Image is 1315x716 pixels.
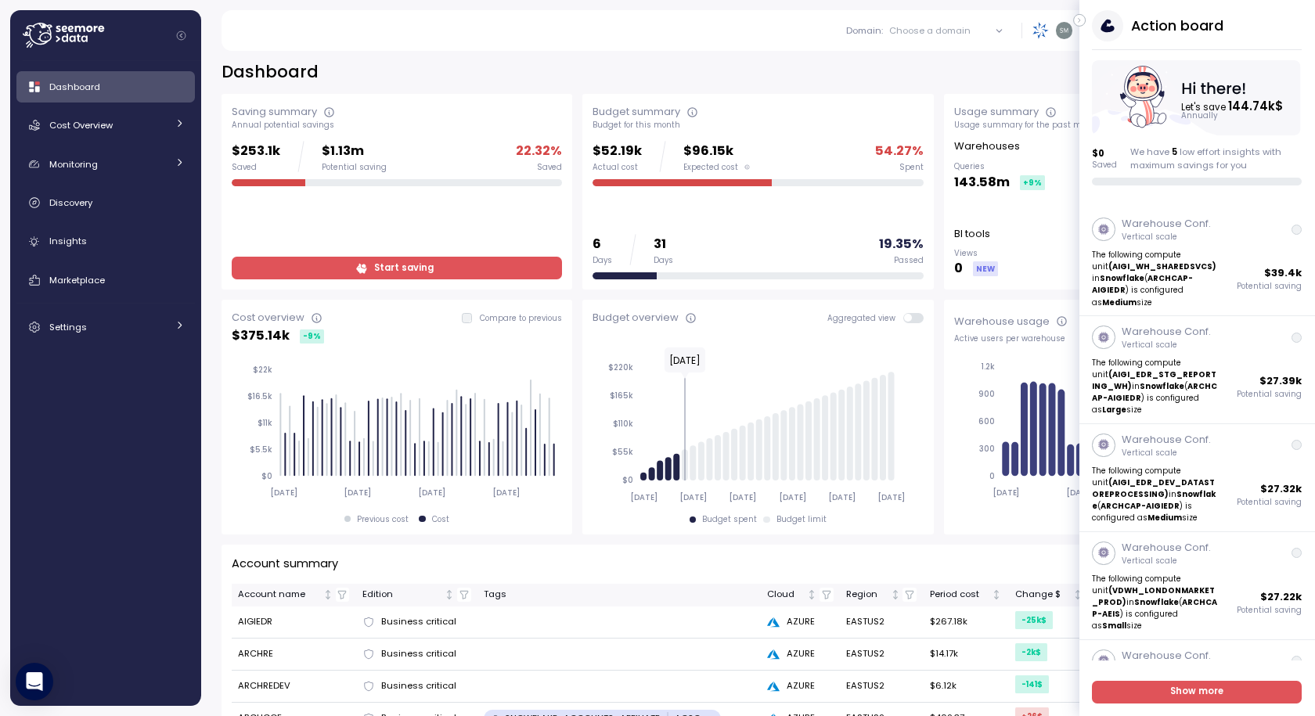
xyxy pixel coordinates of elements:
[516,141,562,162] p: 22.32 %
[1015,643,1047,661] div: -2k $
[49,81,100,93] span: Dashboard
[846,588,888,602] div: Region
[49,235,87,247] span: Insights
[923,584,1008,606] th: Period costNot sorted
[840,639,924,671] td: EASTUS2
[232,310,304,326] div: Cost overview
[1079,424,1315,532] a: Warehouse Conf.Vertical scaleThe following compute unit(AIGI_EDR_DEV_DATASTOREPROCESSING)inSnowfl...
[1093,381,1218,403] strong: ARCHCAP-AIGIEDR
[1122,216,1211,232] p: Warehouse Conf.
[1093,249,1219,308] p: The following compute unit in ( ) is configured as size
[1093,465,1219,524] p: The following compute unit in ( ) is configured as size
[1020,175,1045,190] div: +9 %
[1103,621,1127,631] strong: Small
[593,120,923,131] div: Budget for this month
[1122,556,1211,567] p: Vertical scale
[1260,373,1302,389] p: $ 27.39k
[608,362,633,372] tspan: $220k
[981,362,995,372] tspan: 1.2k
[899,162,924,173] div: Spent
[16,71,195,103] a: Dashboard
[1103,297,1137,308] strong: Medium
[16,226,195,257] a: Insights
[991,589,1002,600] div: Not sorted
[1072,589,1083,600] div: Not sorted
[300,329,324,344] div: -9 %
[1183,111,1220,121] text: Annually
[1122,232,1211,243] p: Vertical scale
[232,639,356,671] td: ARCHRE
[1122,340,1211,351] p: Vertical scale
[16,264,195,296] a: Marketplace
[1130,146,1302,171] div: We have low effort insights with maximum savings for you
[1093,489,1216,511] strong: Snowflake
[954,258,963,279] p: 0
[1261,589,1302,605] p: $ 27.22k
[923,606,1008,639] td: $267.18k
[954,120,1284,131] div: Usage summary for the past month
[954,161,1045,172] p: Queries
[702,514,757,525] div: Budget spent
[1183,98,1284,114] text: Let's save
[954,333,1284,344] div: Active users per warehouse
[610,390,633,401] tspan: $165k
[49,321,87,333] span: Settings
[923,639,1008,671] td: $14.17k
[418,488,445,498] tspan: [DATE]
[1101,273,1145,283] strong: Snowflake
[1122,540,1211,556] p: Warehouse Conf.
[1148,513,1183,523] strong: Medium
[761,584,840,606] th: CloudNot sorted
[344,488,372,498] tspan: [DATE]
[1101,501,1180,511] strong: ARCHCAP-AIGIEDR
[1056,22,1072,38] img: 8b38840e6dc05d7795a5b5428363ffcd
[1140,381,1185,391] strong: Snowflake
[1093,273,1194,295] strong: ARCHCAP-AIGIEDR
[879,234,924,255] p: 19.35 %
[954,139,1020,154] p: Warehouses
[612,447,633,457] tspan: $55k
[253,365,272,375] tspan: $22k
[1079,208,1315,316] a: Warehouse Conf.Vertical scaleThe following compute unit(AIGI_WH_SHAREDSVCS)inSnowflake(ARCHCAP-AI...
[381,679,456,693] span: Business critical
[1093,357,1219,416] p: The following compute unit in ( ) is configured as size
[1109,261,1217,272] strong: (AIGI_WH_SHAREDSVCS)
[669,354,701,367] text: [DATE]
[828,492,856,502] tspan: [DATE]
[1015,675,1049,693] div: -141 $
[978,416,995,426] tspan: 600
[250,444,272,455] tspan: $5.5k
[49,196,92,209] span: Discovery
[222,61,319,84] h2: Dashboard
[1015,588,1070,602] div: Change $
[683,162,738,173] span: Expected cost
[593,255,612,266] div: Days
[258,418,272,428] tspan: $11k
[954,248,998,259] p: Views
[923,671,1008,703] td: $6.12k
[954,314,1050,329] div: Warehouse usage
[593,141,642,162] p: $52.19k
[593,162,642,173] div: Actual cost
[232,584,356,606] th: Account nameNot sorted
[954,104,1039,120] div: Usage summary
[16,110,195,141] a: Cost Overview
[875,141,924,162] p: 54.27 %
[1093,585,1216,607] strong: (VDWH_LONDONMARKET_PROD)
[322,141,387,162] p: $1.13m
[767,647,834,661] div: AZURE
[381,615,456,629] span: Business critical
[890,589,901,600] div: Not sorted
[1238,281,1302,292] p: Potential saving
[1135,597,1180,607] strong: Snowflake
[1122,324,1211,340] p: Warehouse Conf.
[1015,611,1053,629] div: -25k $
[1032,22,1049,38] img: 68790ce639d2d68da1992664.PNG
[827,313,903,323] span: Aggregated view
[49,274,105,286] span: Marketplace
[767,679,834,693] div: AZURE
[840,606,924,639] td: EASTUS2
[679,492,707,502] tspan: [DATE]
[1122,448,1211,459] p: Vertical scale
[954,172,1010,193] p: 143.58m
